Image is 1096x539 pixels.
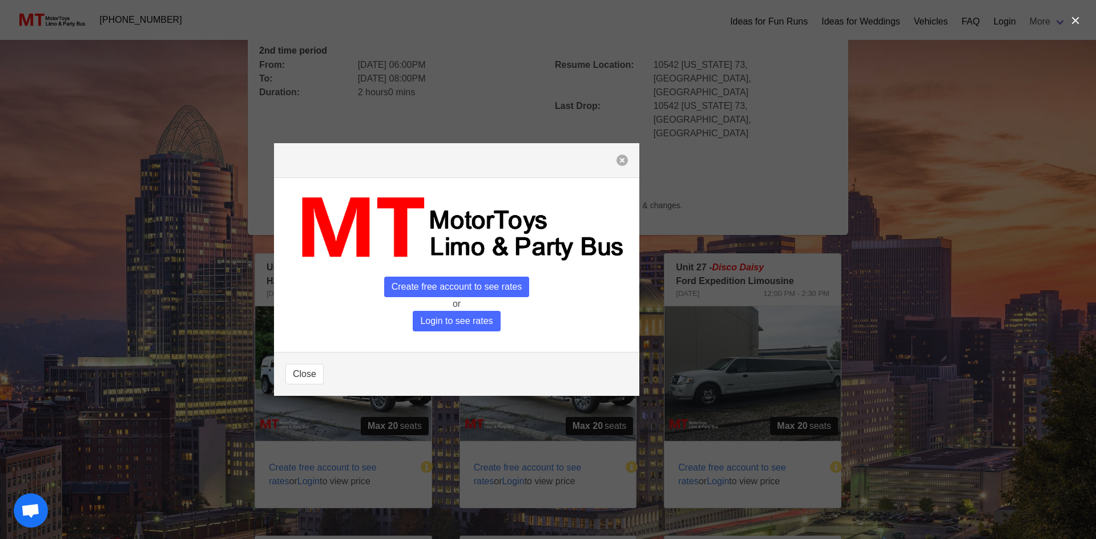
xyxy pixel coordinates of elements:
[413,311,500,331] span: Login to see rates
[285,297,628,311] p: or
[293,367,316,381] span: Close
[285,189,628,268] img: MT_logo_name.png
[285,364,324,384] button: Close
[384,277,530,297] span: Create free account to see rates
[14,493,48,528] a: Open chat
